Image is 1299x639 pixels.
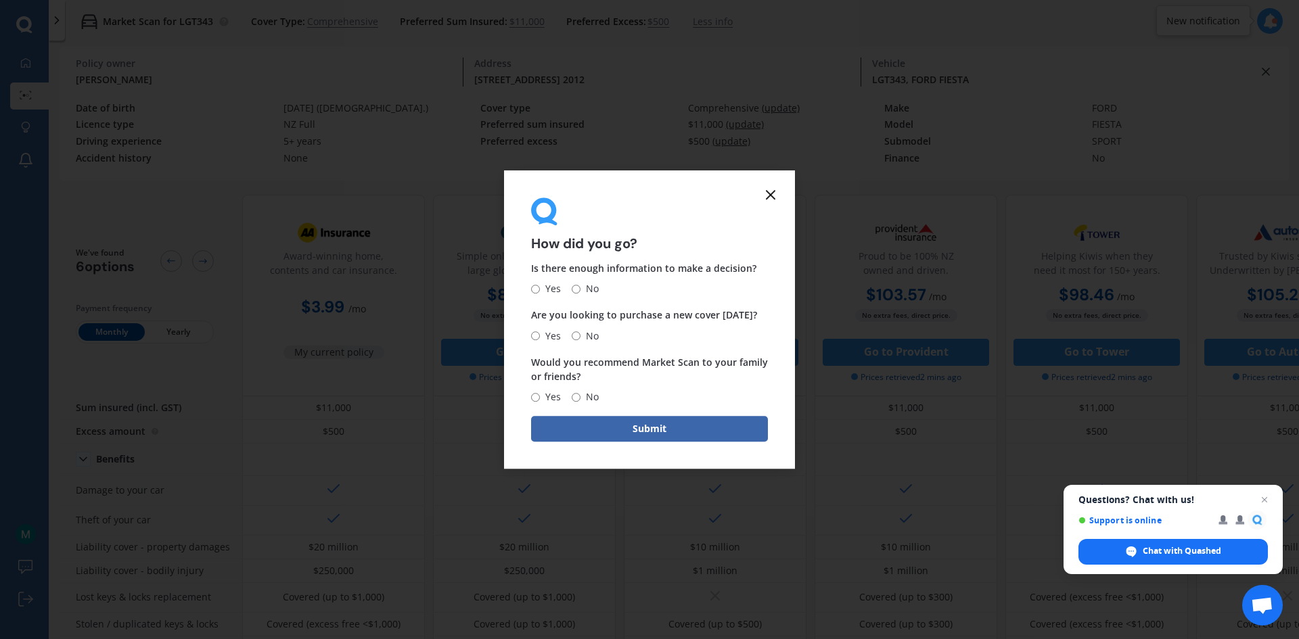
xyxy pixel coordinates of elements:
[531,416,768,442] button: Submit
[540,328,561,344] span: Yes
[572,331,580,340] input: No
[572,393,580,402] input: No
[531,356,768,383] span: Would you recommend Market Scan to your family or friends?
[572,285,580,293] input: No
[531,309,757,322] span: Are you looking to purchase a new cover [DATE]?
[531,331,540,340] input: Yes
[1242,585,1283,625] div: Open chat
[1256,492,1273,508] span: Close chat
[540,389,561,405] span: Yes
[531,393,540,402] input: Yes
[1078,494,1268,505] span: Questions? Chat with us!
[1143,545,1221,557] span: Chat with Quashed
[531,285,540,293] input: Yes
[1078,515,1209,525] span: Support is online
[531,197,768,251] div: How did you go?
[580,328,599,344] span: No
[531,262,756,275] span: Is there enough information to make a decision?
[540,281,561,298] span: Yes
[580,281,599,298] span: No
[580,389,599,405] span: No
[1078,539,1268,565] div: Chat with Quashed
